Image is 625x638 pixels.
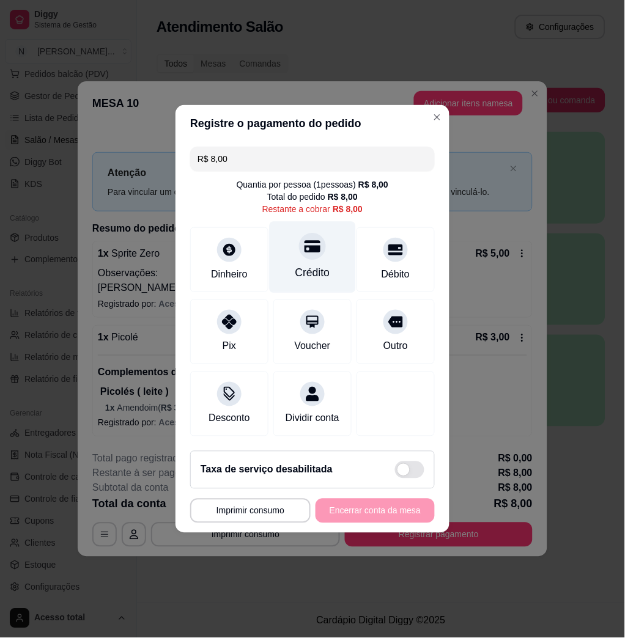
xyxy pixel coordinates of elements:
[427,108,447,127] button: Close
[295,265,330,281] div: Crédito
[237,178,388,191] div: Quantia por pessoa ( 1 pessoas)
[295,339,331,354] div: Voucher
[267,191,358,203] div: Total do pedido
[333,203,363,215] div: R$ 8,00
[190,499,311,523] button: Imprimir consumo
[209,411,250,426] div: Desconto
[223,339,236,354] div: Pix
[286,411,339,426] div: Dividir conta
[328,191,358,203] div: R$ 8,00
[211,267,248,282] div: Dinheiro
[201,463,333,477] h2: Taxa de serviço desabilitada
[198,147,427,171] input: Ex.: hambúrguer de cordeiro
[383,339,408,354] div: Outro
[262,203,363,215] div: Restante a cobrar
[176,105,449,142] header: Registre o pagamento do pedido
[382,267,410,282] div: Débito
[358,178,388,191] div: R$ 8,00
